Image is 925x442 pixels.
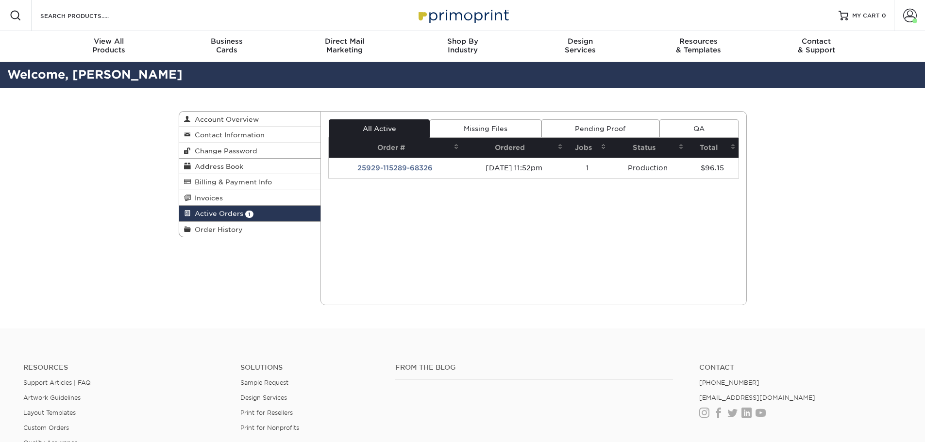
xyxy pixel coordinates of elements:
a: Shop ByIndustry [404,31,521,62]
span: Business [168,37,286,46]
th: Ordered [462,138,566,158]
a: DesignServices [521,31,639,62]
a: View AllProducts [50,31,168,62]
input: SEARCH PRODUCTS..... [39,10,134,21]
a: Custom Orders [23,424,69,431]
a: Contact& Support [757,31,875,62]
span: Order History [191,226,243,233]
a: Artwork Guidelines [23,394,81,401]
span: View All [50,37,168,46]
span: Billing & Payment Info [191,178,272,186]
a: Resources& Templates [639,31,757,62]
span: MY CART [852,12,880,20]
a: BusinessCards [168,31,286,62]
a: Contact Information [179,127,321,143]
a: Address Book [179,159,321,174]
td: Production [609,158,687,178]
a: Pending Proof [541,119,659,138]
a: Direct MailMarketing [286,31,404,62]
span: Shop By [404,37,521,46]
a: Layout Templates [23,409,76,416]
h4: Resources [23,363,226,372]
span: Account Overview [191,115,259,123]
a: QA [659,119,738,138]
h4: From the Blog [395,363,673,372]
a: Support Articles | FAQ [23,379,91,386]
span: Resources [639,37,757,46]
span: Direct Mail [286,37,404,46]
a: Billing & Payment Info [179,174,321,190]
div: Cards [168,37,286,54]
td: [DATE] 11:52pm [462,158,566,178]
th: Order # [329,138,462,158]
div: Industry [404,37,521,54]
div: Marketing [286,37,404,54]
span: 0 [882,12,886,19]
div: & Support [757,37,875,54]
a: Order History [179,222,321,237]
img: Primoprint [414,5,511,26]
span: Change Password [191,147,257,155]
a: Change Password [179,143,321,159]
span: Design [521,37,639,46]
a: [PHONE_NUMBER] [699,379,759,386]
a: Missing Files [430,119,541,138]
div: & Templates [639,37,757,54]
span: Invoices [191,194,223,202]
div: Products [50,37,168,54]
a: Sample Request [240,379,288,386]
a: Active Orders 1 [179,206,321,221]
a: Contact [699,363,902,372]
span: Contact Information [191,131,265,139]
th: Jobs [566,138,609,158]
a: All Active [329,119,430,138]
td: 25929-115289-68326 [329,158,462,178]
a: Print for Resellers [240,409,293,416]
th: Status [609,138,687,158]
h4: Solutions [240,363,381,372]
th: Total [687,138,738,158]
a: Account Overview [179,112,321,127]
a: [EMAIL_ADDRESS][DOMAIN_NAME] [699,394,815,401]
span: Active Orders [191,210,243,217]
td: 1 [566,158,609,178]
a: Print for Nonprofits [240,424,299,431]
a: Design Services [240,394,287,401]
span: Address Book [191,163,243,170]
span: 1 [245,211,253,218]
td: $96.15 [687,158,738,178]
div: Services [521,37,639,54]
span: Contact [757,37,875,46]
a: Invoices [179,190,321,206]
